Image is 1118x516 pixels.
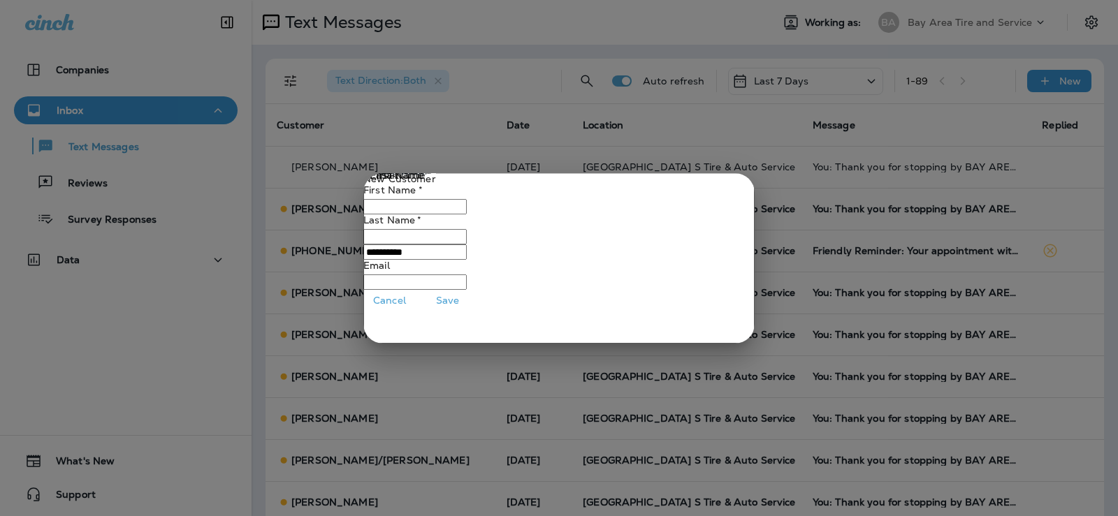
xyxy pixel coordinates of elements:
label: Last Name [363,214,422,226]
button: Cancel [363,290,416,311]
span: New Customer [363,173,755,184]
label: First Name [363,184,423,196]
label: Phone Number [373,167,433,177]
label: Email [363,260,390,271]
button: Save [421,290,474,311]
